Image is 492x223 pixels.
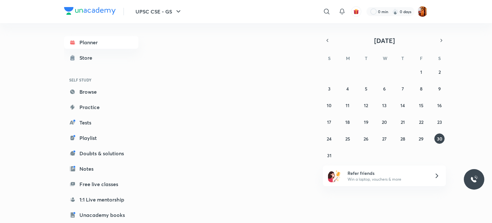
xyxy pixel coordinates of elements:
abbr: August 25, 2025 [345,136,350,142]
button: August 25, 2025 [342,133,353,144]
img: Company Logo [64,7,116,15]
p: Win a laptop, vouchers & more [348,176,426,182]
abbr: August 11, 2025 [346,102,349,108]
abbr: August 15, 2025 [419,102,423,108]
button: UPSC CSE - GS [132,5,186,18]
button: August 21, 2025 [398,117,408,127]
a: Unacademy books [64,209,138,221]
abbr: August 18, 2025 [345,119,350,125]
button: August 12, 2025 [361,100,371,110]
button: August 7, 2025 [398,83,408,94]
button: August 11, 2025 [342,100,353,110]
abbr: Wednesday [383,55,387,61]
button: August 31, 2025 [324,150,334,160]
button: August 13, 2025 [379,100,389,110]
abbr: August 3, 2025 [328,86,331,92]
abbr: August 8, 2025 [420,86,422,92]
a: Notes [64,162,138,175]
abbr: August 22, 2025 [419,119,423,125]
abbr: August 28, 2025 [400,136,405,142]
abbr: August 1, 2025 [420,69,422,75]
button: August 5, 2025 [361,83,371,94]
abbr: August 19, 2025 [364,119,368,125]
button: August 18, 2025 [342,117,353,127]
abbr: August 24, 2025 [327,136,332,142]
img: Meethi Srivastava [417,6,428,17]
abbr: August 10, 2025 [327,102,332,108]
abbr: August 17, 2025 [327,119,331,125]
abbr: Thursday [401,55,404,61]
img: ttu [470,176,478,183]
div: Store [79,54,96,62]
button: August 29, 2025 [416,133,426,144]
a: 1:1 Live mentorship [64,193,138,206]
a: Company Logo [64,7,116,16]
abbr: August 31, 2025 [327,152,332,159]
button: August 2, 2025 [434,67,445,77]
h6: Refer friends [348,170,426,176]
abbr: August 4, 2025 [346,86,349,92]
abbr: August 13, 2025 [382,102,387,108]
abbr: August 26, 2025 [364,136,368,142]
abbr: August 12, 2025 [364,102,368,108]
abbr: August 9, 2025 [438,86,441,92]
button: August 23, 2025 [434,117,445,127]
button: August 16, 2025 [434,100,445,110]
button: August 8, 2025 [416,83,426,94]
button: August 20, 2025 [379,117,389,127]
abbr: August 7, 2025 [402,86,404,92]
button: August 22, 2025 [416,117,426,127]
a: Store [64,51,138,64]
h6: SELF STUDY [64,74,138,85]
abbr: Friday [420,55,422,61]
button: [DATE] [332,36,437,45]
a: Planner [64,36,138,49]
abbr: August 21, 2025 [401,119,405,125]
button: August 19, 2025 [361,117,371,127]
button: August 3, 2025 [324,83,334,94]
abbr: August 2, 2025 [439,69,441,75]
a: Doubts & solutions [64,147,138,160]
abbr: August 30, 2025 [437,136,442,142]
abbr: Tuesday [365,55,367,61]
button: August 27, 2025 [379,133,389,144]
abbr: August 27, 2025 [382,136,387,142]
a: Playlist [64,132,138,144]
button: August 24, 2025 [324,133,334,144]
abbr: August 29, 2025 [419,136,423,142]
a: Tests [64,116,138,129]
button: August 15, 2025 [416,100,426,110]
img: referral [328,169,341,182]
button: August 6, 2025 [379,83,389,94]
button: August 4, 2025 [342,83,353,94]
abbr: August 20, 2025 [382,119,387,125]
button: August 30, 2025 [434,133,445,144]
button: August 14, 2025 [398,100,408,110]
a: Free live classes [64,178,138,191]
button: avatar [351,6,361,17]
abbr: Sunday [328,55,331,61]
a: Browse [64,85,138,98]
button: August 10, 2025 [324,100,334,110]
span: [DATE] [374,36,395,45]
img: streak [392,8,398,15]
abbr: Saturday [438,55,441,61]
abbr: August 6, 2025 [383,86,386,92]
abbr: August 5, 2025 [365,86,367,92]
img: avatar [353,9,359,14]
abbr: August 16, 2025 [437,102,442,108]
abbr: Monday [346,55,350,61]
button: August 1, 2025 [416,67,426,77]
abbr: August 14, 2025 [400,102,405,108]
button: August 9, 2025 [434,83,445,94]
button: August 17, 2025 [324,117,334,127]
button: August 28, 2025 [398,133,408,144]
abbr: August 23, 2025 [437,119,442,125]
button: August 26, 2025 [361,133,371,144]
a: Practice [64,101,138,114]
